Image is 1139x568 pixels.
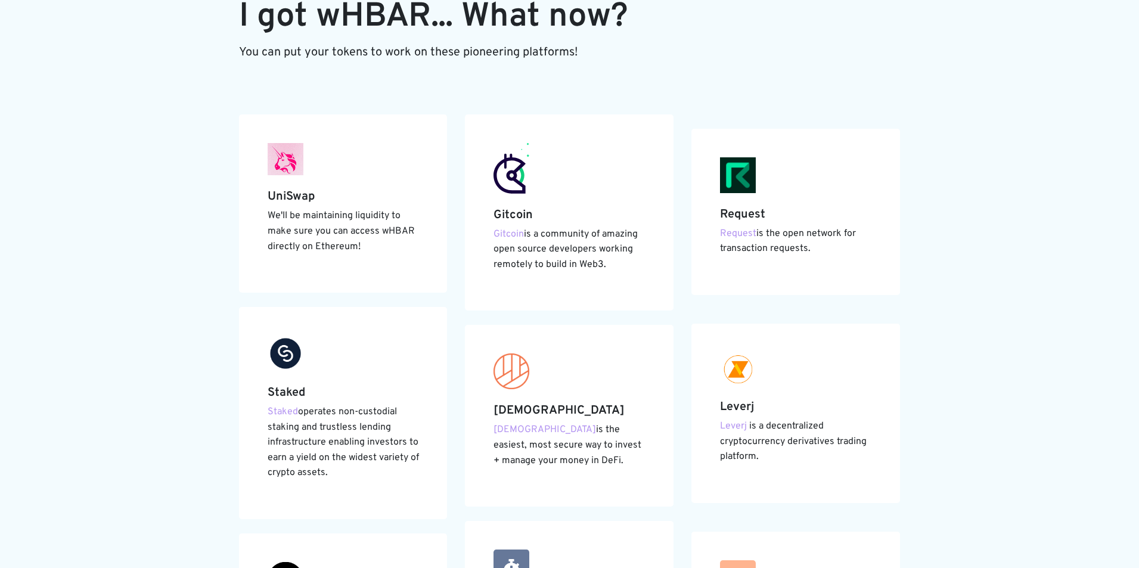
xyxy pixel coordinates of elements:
[268,143,303,176] img: 7f530f42-c54f-4e2c-8e3a-43249c575ac3.jpeg
[720,207,871,222] h5: Request
[494,353,529,389] img: 4a67d8c6-5de0-4854-8812-20c6a9220c33.png
[720,420,747,432] a: Leverj
[494,404,645,418] h5: [DEMOGRAPHIC_DATA]
[494,143,529,194] img: 6ebe2c50-8c78-46e3-ae90-a61b7fa873df.svg
[268,405,419,481] p: operates non-custodial staking and trustless lending infrastructure enabling investors to earn a ...
[720,226,871,257] p: is the open network for transaction requests.
[720,228,756,240] a: Request
[720,352,756,386] img: 27509d4c-ac4d-4af5-ae8c-517d0b4f78c8.png
[268,336,303,371] img: 88ba8dc2-78b8-499b-8524-e56c97d53c93.png
[494,424,596,436] a: [DEMOGRAPHIC_DATA]
[239,43,674,62] p: You can put your tokens to work on these pioneering platforms!
[494,208,645,222] h5: Gitcoin
[268,209,419,254] p: We'll be maintaining liquidity to make sure you can access wHBAR directly on Ethereum!
[494,423,645,468] p: is the easiest, most secure way to invest + manage your money in DeFi.
[268,386,419,400] h5: Staked
[720,157,756,193] img: a7d079ea-58b0-4a39-ae41-1101be8d34da.png
[494,227,645,273] p: is a community of amazing open source developers working remotely to build in Web3.
[720,419,871,465] p: is a decentralized cryptocurrency derivatives trading platform.
[494,228,524,240] a: Gitcoin
[268,406,298,418] a: Staked
[720,400,871,414] h5: Leverj
[268,190,419,204] h5: UniSwap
